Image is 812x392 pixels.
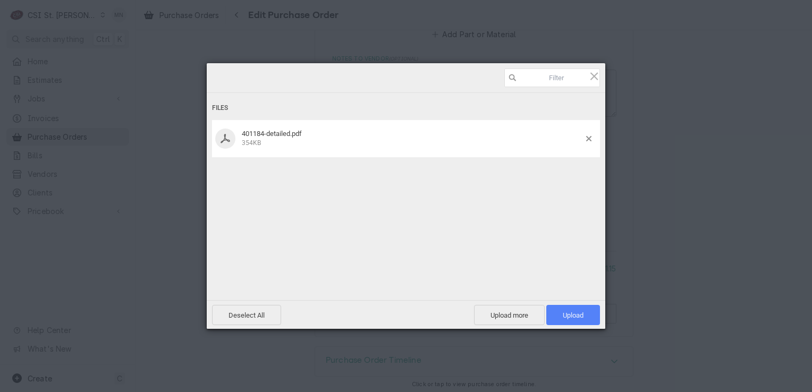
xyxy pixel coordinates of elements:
div: 401184-detailed.pdf [239,130,586,147]
span: 401184-detailed.pdf [242,130,302,138]
span: Upload [546,305,600,325]
span: 354KB [242,139,261,147]
span: Upload more [474,305,545,325]
div: Files [212,98,600,118]
span: Click here or hit ESC to close picker [588,70,600,82]
span: Upload [563,311,583,319]
span: Deselect All [212,305,281,325]
input: Filter [504,69,600,87]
